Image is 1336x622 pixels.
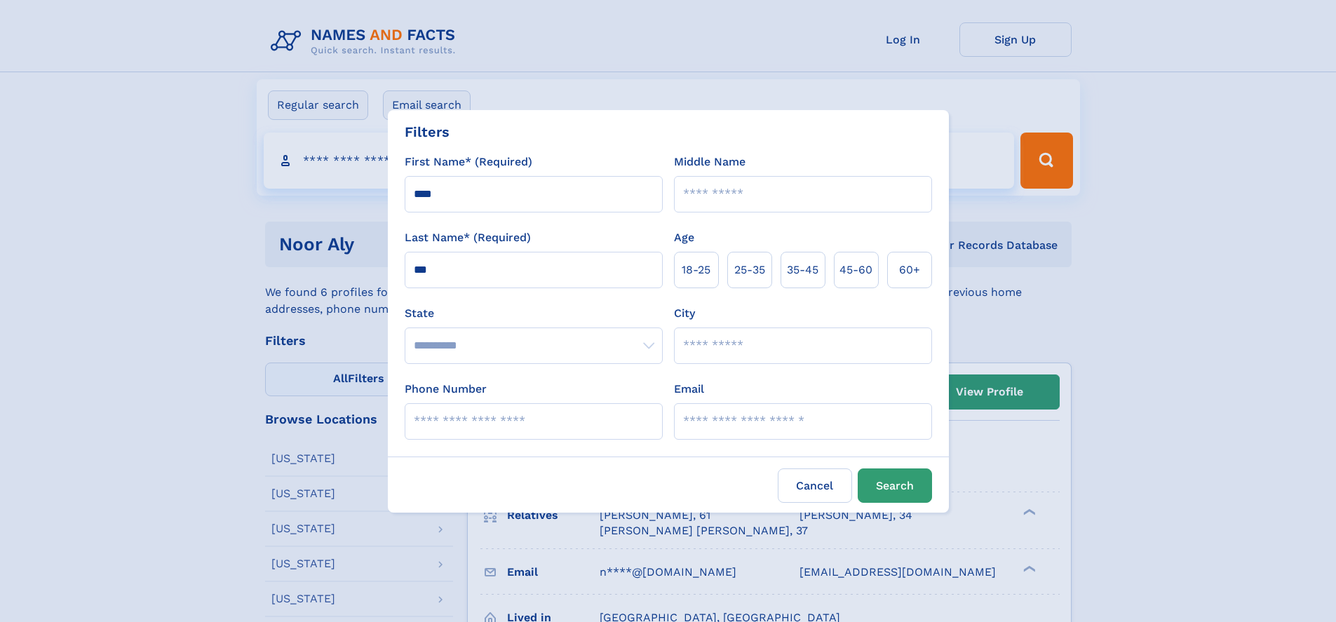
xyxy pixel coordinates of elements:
[899,262,920,278] span: 60+
[405,381,487,398] label: Phone Number
[405,121,450,142] div: Filters
[674,381,704,398] label: Email
[682,262,710,278] span: 18‑25
[405,229,531,246] label: Last Name* (Required)
[674,154,745,170] label: Middle Name
[778,468,852,503] label: Cancel
[405,305,663,322] label: State
[674,229,694,246] label: Age
[839,262,872,278] span: 45‑60
[405,154,532,170] label: First Name* (Required)
[787,262,818,278] span: 35‑45
[734,262,765,278] span: 25‑35
[858,468,932,503] button: Search
[674,305,695,322] label: City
